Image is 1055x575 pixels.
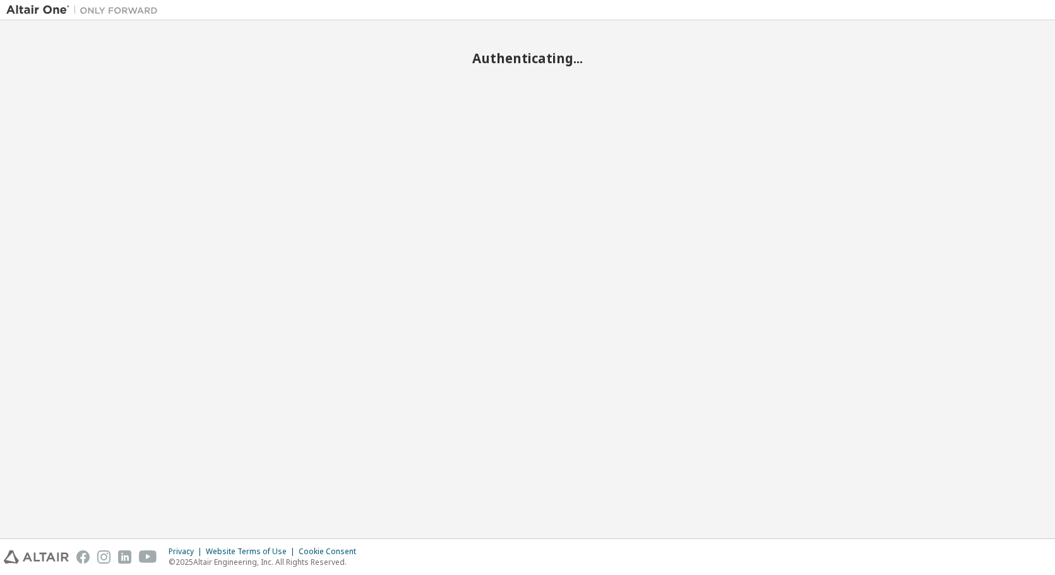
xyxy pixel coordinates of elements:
img: instagram.svg [97,550,110,564]
div: Privacy [169,547,206,557]
img: linkedin.svg [118,550,131,564]
p: © 2025 Altair Engineering, Inc. All Rights Reserved. [169,557,364,567]
img: Altair One [6,4,164,16]
div: Cookie Consent [299,547,364,557]
h2: Authenticating... [6,50,1049,66]
img: facebook.svg [76,550,90,564]
div: Website Terms of Use [206,547,299,557]
img: altair_logo.svg [4,550,69,564]
img: youtube.svg [139,550,157,564]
